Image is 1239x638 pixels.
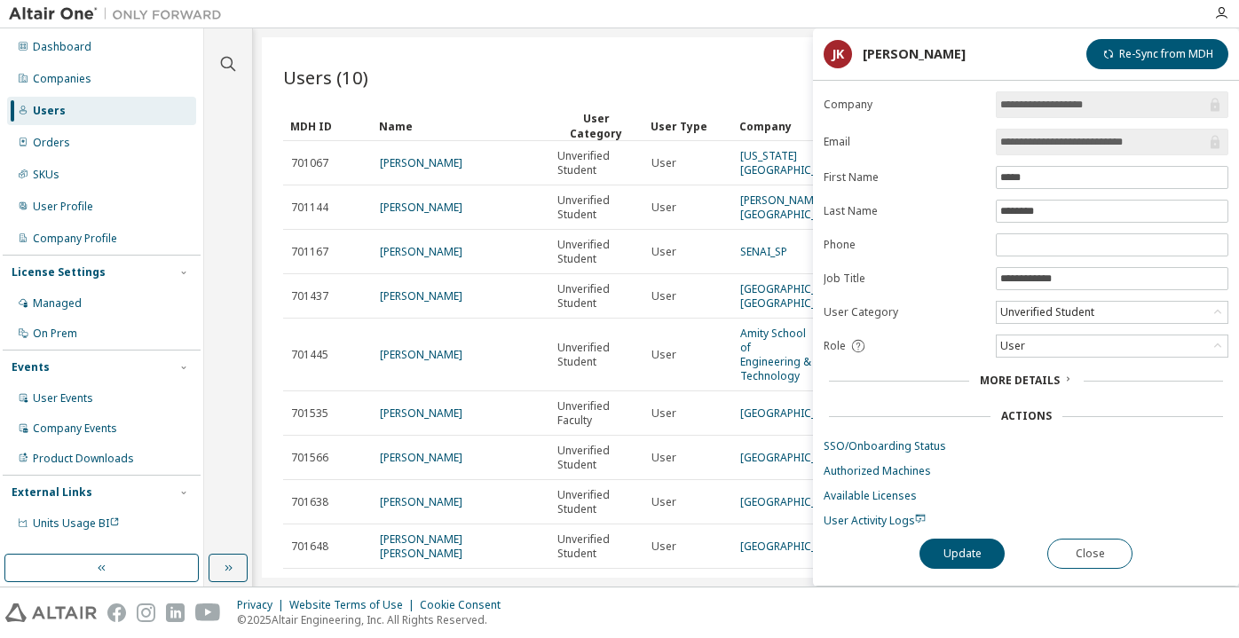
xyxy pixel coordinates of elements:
[824,305,985,319] label: User Category
[557,282,635,311] span: Unverified Student
[380,244,462,259] a: [PERSON_NAME]
[824,339,846,353] span: Role
[651,289,676,303] span: User
[997,302,1227,323] div: Unverified Student
[824,40,852,68] div: JK
[283,65,368,90] span: Users (10)
[863,47,966,61] div: [PERSON_NAME]
[740,326,811,383] a: Amity School of Engineering & Technology
[380,450,462,465] a: [PERSON_NAME]
[998,336,1028,356] div: User
[824,135,985,149] label: Email
[1001,409,1052,423] div: Actions
[740,244,787,259] a: SENAI_SP
[824,238,985,252] label: Phone
[651,201,676,215] span: User
[33,421,117,436] div: Company Events
[740,148,847,177] a: [US_STATE][GEOGRAPHIC_DATA]
[997,335,1227,357] div: User
[824,204,985,218] label: Last Name
[291,451,328,465] span: 701566
[12,265,106,280] div: License Settings
[380,347,462,362] a: [PERSON_NAME]
[107,603,126,622] img: facebook.svg
[998,303,1097,322] div: Unverified Student
[291,495,328,509] span: 701638
[740,281,847,311] a: [GEOGRAPHIC_DATA] [GEOGRAPHIC_DATA]
[740,193,847,222] a: [PERSON_NAME][GEOGRAPHIC_DATA]
[740,450,847,465] a: [GEOGRAPHIC_DATA]
[33,516,120,531] span: Units Usage BI
[740,494,847,509] a: [GEOGRAPHIC_DATA]
[380,532,462,561] a: [PERSON_NAME] [PERSON_NAME]
[380,494,462,509] a: [PERSON_NAME]
[739,112,814,140] div: Company
[291,540,328,554] span: 701648
[291,245,328,259] span: 701167
[557,149,635,177] span: Unverified Student
[380,288,462,303] a: [PERSON_NAME]
[33,232,117,246] div: Company Profile
[1086,39,1228,69] button: Re-Sync from MDH
[557,488,635,516] span: Unverified Student
[651,156,676,170] span: User
[557,193,635,222] span: Unverified Student
[33,136,70,150] div: Orders
[824,439,1228,453] a: SSO/Onboarding Status
[557,577,635,605] span: Unverified Student
[33,296,82,311] div: Managed
[420,598,511,612] div: Cookie Consent
[9,5,231,23] img: Altair One
[824,464,1228,478] a: Authorized Machines
[380,200,462,215] a: [PERSON_NAME]
[380,406,462,421] a: [PERSON_NAME]
[557,399,635,428] span: Unverified Faculty
[824,513,926,528] span: User Activity Logs
[651,348,676,362] span: User
[557,444,635,472] span: Unverified Student
[980,373,1060,388] span: More Details
[740,406,847,421] a: [GEOGRAPHIC_DATA]
[289,598,420,612] div: Website Terms of Use
[237,598,289,612] div: Privacy
[33,452,134,466] div: Product Downloads
[33,391,93,406] div: User Events
[12,485,92,500] div: External Links
[651,406,676,421] span: User
[291,289,328,303] span: 701437
[651,245,676,259] span: User
[1047,539,1132,569] button: Close
[33,168,59,182] div: SKUs
[740,539,847,554] a: [GEOGRAPHIC_DATA]
[33,72,91,86] div: Companies
[919,539,1005,569] button: Update
[824,170,985,185] label: First Name
[651,495,676,509] span: User
[651,451,676,465] span: User
[291,201,328,215] span: 701144
[195,603,221,622] img: youtube.svg
[237,612,511,627] p: © 2025 Altair Engineering, Inc. All Rights Reserved.
[651,112,725,140] div: User Type
[557,341,635,369] span: Unverified Student
[824,489,1228,503] a: Available Licenses
[291,406,328,421] span: 701535
[556,111,636,141] div: User Category
[33,327,77,341] div: On Prem
[651,540,676,554] span: User
[380,155,462,170] a: [PERSON_NAME]
[557,532,635,561] span: Unverified Student
[290,112,365,140] div: MDH ID
[33,104,66,118] div: Users
[166,603,185,622] img: linkedin.svg
[824,98,985,112] label: Company
[291,348,328,362] span: 701445
[291,156,328,170] span: 701067
[379,112,542,140] div: Name
[137,603,155,622] img: instagram.svg
[33,40,91,54] div: Dashboard
[557,238,635,266] span: Unverified Student
[33,200,93,214] div: User Profile
[5,603,97,622] img: altair_logo.svg
[824,272,985,286] label: Job Title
